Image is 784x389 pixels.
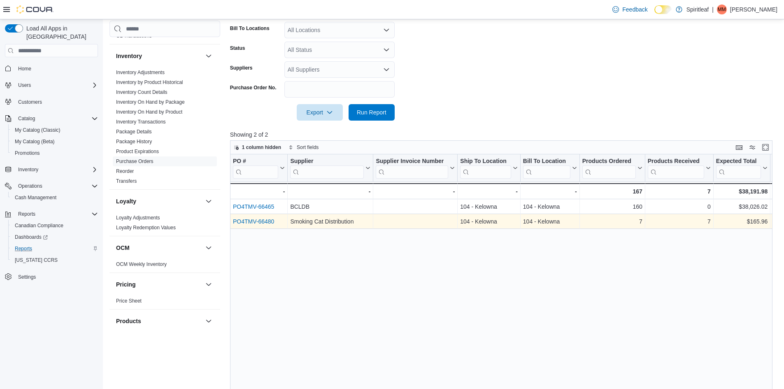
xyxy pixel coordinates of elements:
button: Loyalty [204,196,214,206]
a: Cash Management [12,193,60,203]
button: Home [2,62,101,74]
a: Feedback [609,1,651,18]
div: 7 [648,217,711,226]
span: Feedback [622,5,647,14]
button: Display options [747,142,757,152]
a: Product Expirations [116,149,159,154]
span: Canadian Compliance [12,221,98,231]
a: PO4TMV-66480 [233,218,274,225]
button: Catalog [2,113,101,124]
div: Bill To Location [523,158,570,165]
button: Open list of options [383,66,390,73]
nav: Complex example [5,59,98,304]
div: $165.96 [716,217,768,226]
span: Reports [12,244,98,254]
div: Smoking Cat Distribution [290,217,370,226]
span: Users [15,80,98,90]
a: Dashboards [12,232,51,242]
a: Dashboards [8,231,101,243]
span: Settings [18,274,36,280]
button: Loyalty [116,197,202,205]
button: My Catalog (Beta) [8,136,101,147]
div: Pricing [109,296,220,309]
button: OCM [204,243,214,253]
span: Operations [15,181,98,191]
span: Loyalty Redemption Values [116,224,176,231]
a: Transfers [116,178,137,184]
span: Customers [15,97,98,107]
a: Inventory Adjustments [116,70,165,75]
span: Promotions [15,150,40,156]
span: Run Report [357,108,386,116]
a: Reorder [116,168,134,174]
label: Purchase Order No. [230,84,277,91]
div: 160 [582,202,642,212]
button: 1 column hidden [230,142,284,152]
div: - [290,186,370,196]
span: OCM Weekly Inventory [116,261,167,268]
button: Inventory [2,164,101,175]
button: Operations [15,181,46,191]
button: PO # [233,158,285,179]
span: [US_STATE] CCRS [15,257,58,263]
div: 7 [582,217,642,226]
a: Home [15,64,35,74]
div: 104 - Kelowna [523,202,577,212]
a: Canadian Compliance [12,221,67,231]
span: Export [302,104,338,121]
div: Expected Total [716,158,761,179]
p: | [712,5,714,14]
button: Ship To Location [460,158,518,179]
a: Inventory Transactions [116,119,166,125]
button: Cash Management [8,192,101,203]
div: PO # [233,158,278,165]
div: Products Received [648,158,704,179]
div: Expected Total [716,158,761,165]
div: - [376,186,455,196]
span: Home [18,65,31,72]
button: Promotions [8,147,101,159]
span: Inventory [18,166,38,173]
span: My Catalog (Beta) [15,138,55,145]
div: Supplier [290,158,364,179]
button: Products [204,316,214,326]
button: Canadian Compliance [8,220,101,231]
a: Inventory by Product Historical [116,79,183,85]
button: Sort fields [285,142,322,152]
span: Washington CCRS [12,255,98,265]
button: Open list of options [383,27,390,33]
button: Products Ordered [582,158,642,179]
button: Reports [15,209,39,219]
span: Inventory On Hand by Product [116,109,182,115]
span: Reports [18,211,35,217]
a: Reports [12,244,35,254]
h3: Inventory [116,52,142,60]
span: Users [18,82,31,89]
span: Inventory [15,165,98,175]
label: Bill To Locations [230,25,270,32]
a: Promotions [12,148,43,158]
div: Products Ordered [582,158,636,179]
button: [US_STATE] CCRS [8,254,101,266]
button: Supplier Invoice Number [376,158,455,179]
button: Inventory [116,52,202,60]
div: Products Received [648,158,704,165]
button: Settings [2,271,101,283]
div: $38,026.02 [716,202,768,212]
button: Keyboard shortcuts [734,142,744,152]
button: Expected Total [716,158,768,179]
span: Load All Apps in [GEOGRAPHIC_DATA] [23,24,98,41]
div: Products Ordered [582,158,636,165]
span: Loyalty Adjustments [116,214,160,221]
div: 167 [582,186,642,196]
span: Promotions [12,148,98,158]
button: Enter fullscreen [761,142,770,152]
a: OCM Weekly Inventory [116,261,167,267]
div: 0 [648,202,711,212]
button: Catalog [15,114,38,123]
span: Canadian Compliance [15,222,63,229]
p: Spiritleaf [686,5,709,14]
button: Inventory [204,51,214,61]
